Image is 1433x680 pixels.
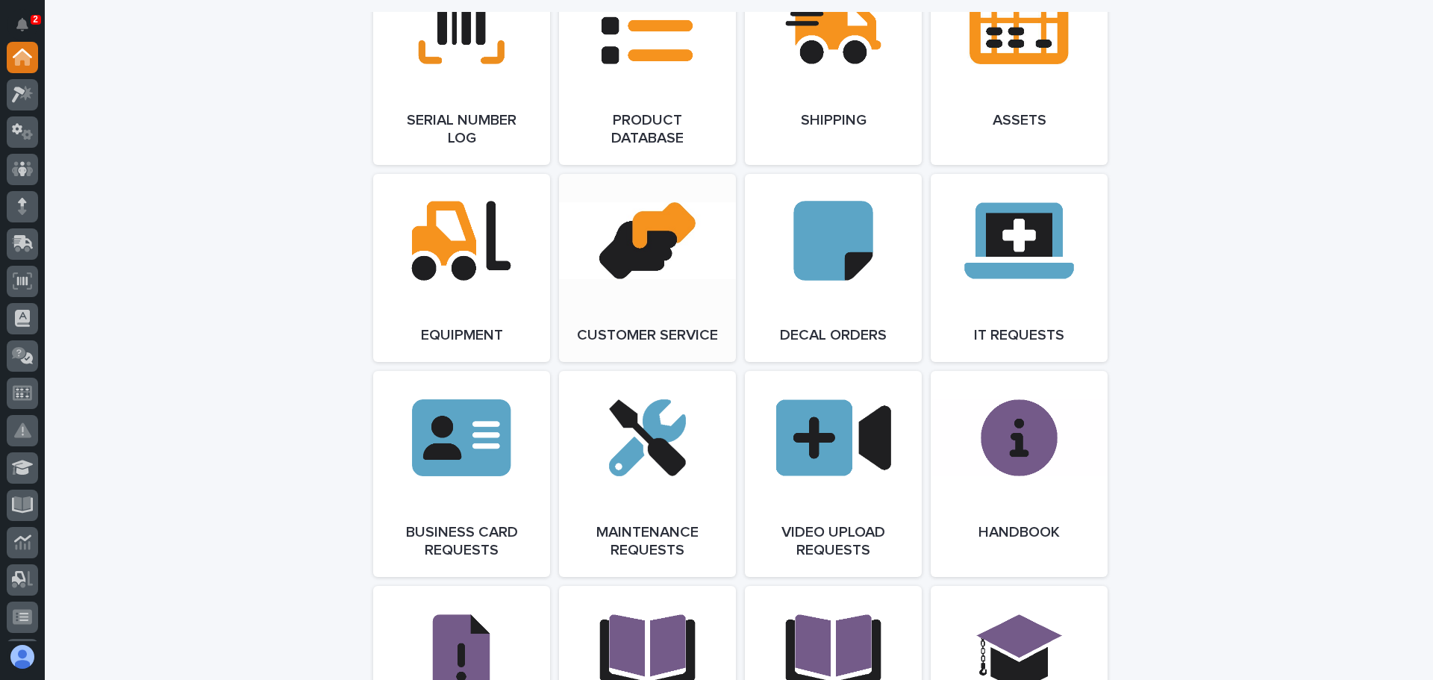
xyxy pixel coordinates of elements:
[745,371,922,577] a: Video Upload Requests
[7,641,38,673] button: users-avatar
[373,371,550,577] a: Business Card Requests
[19,18,38,42] div: Notifications2
[931,371,1108,577] a: Handbook
[745,174,922,362] a: Decal Orders
[559,174,736,362] a: Customer Service
[559,371,736,577] a: Maintenance Requests
[7,9,38,40] button: Notifications
[931,174,1108,362] a: IT Requests
[33,14,38,25] p: 2
[373,174,550,362] a: Equipment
